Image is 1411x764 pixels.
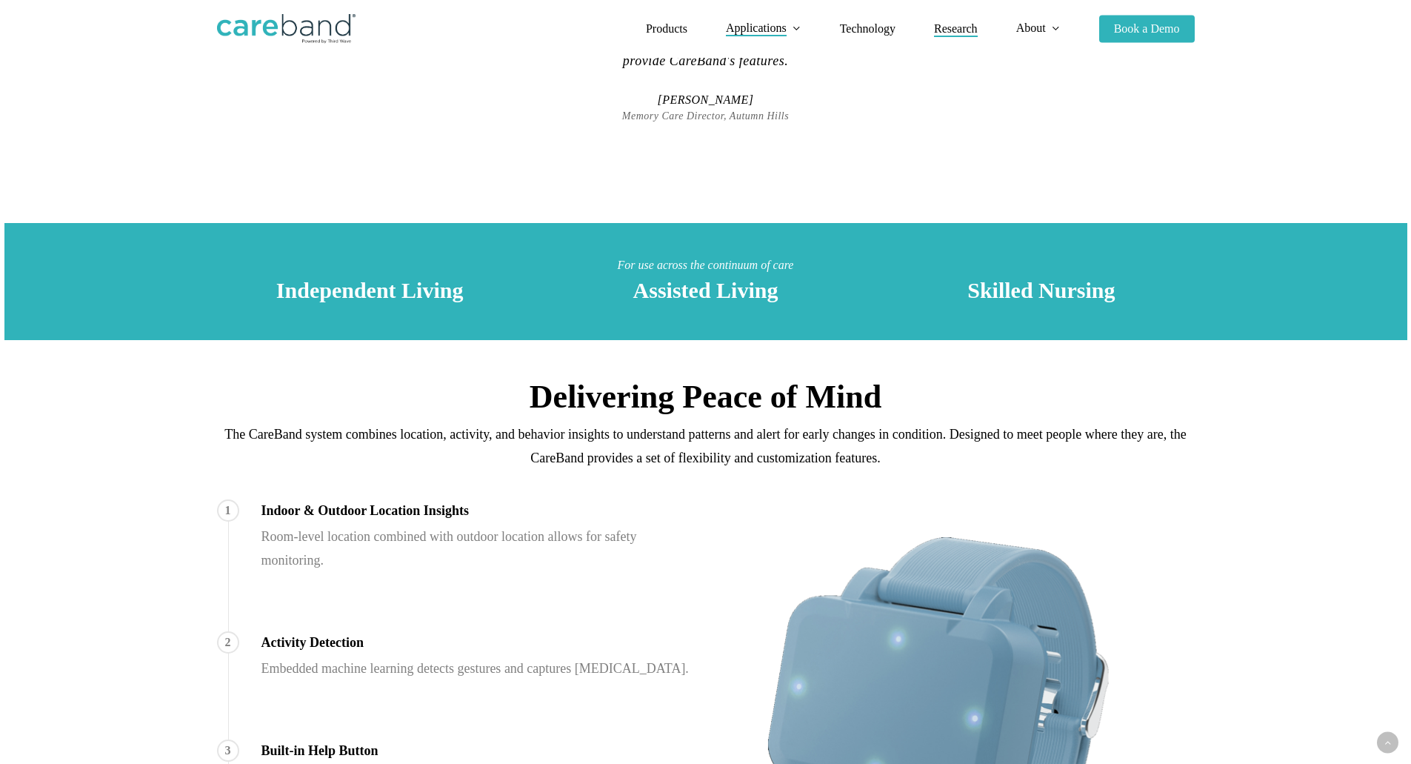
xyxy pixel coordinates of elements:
[217,276,523,305] h3: Independent Living
[261,740,691,762] h4: Built-in Help Button
[840,23,895,35] a: Technology
[726,21,787,34] span: Applications
[1114,22,1180,35] span: Book a Demo
[618,259,794,271] em: For use across the continuum of care
[553,276,858,305] h3: Assisted Living
[217,740,239,762] span: 3
[646,22,687,35] span: Products
[1377,732,1398,754] a: Back to top
[261,499,691,522] h4: Indoor & Outdoor Location Insights
[646,23,687,35] a: Products
[934,22,978,35] span: Research
[622,108,789,124] span: Memory Care Director, Autumn Hills
[261,631,691,680] div: Embedded machine learning detects gestures and captures [MEDICAL_DATA].
[261,499,691,572] div: Room-level location combined with outdoor location allows for safety monitoring.
[261,631,691,654] h4: Activity Detection
[934,23,978,35] a: Research
[1016,21,1046,34] span: About
[726,22,801,35] a: Applications
[217,631,239,654] span: 2
[622,92,789,108] span: [PERSON_NAME]
[217,422,1195,470] p: The CareBand system combines location, activity, and behavior insights to understand patterns and...
[217,499,239,522] span: 1
[840,22,895,35] span: Technology
[888,276,1194,305] h3: Skilled Nursing
[1099,23,1195,35] a: Book a Demo
[217,377,1195,417] h2: Delivering Peace of Mind
[1016,22,1061,35] a: About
